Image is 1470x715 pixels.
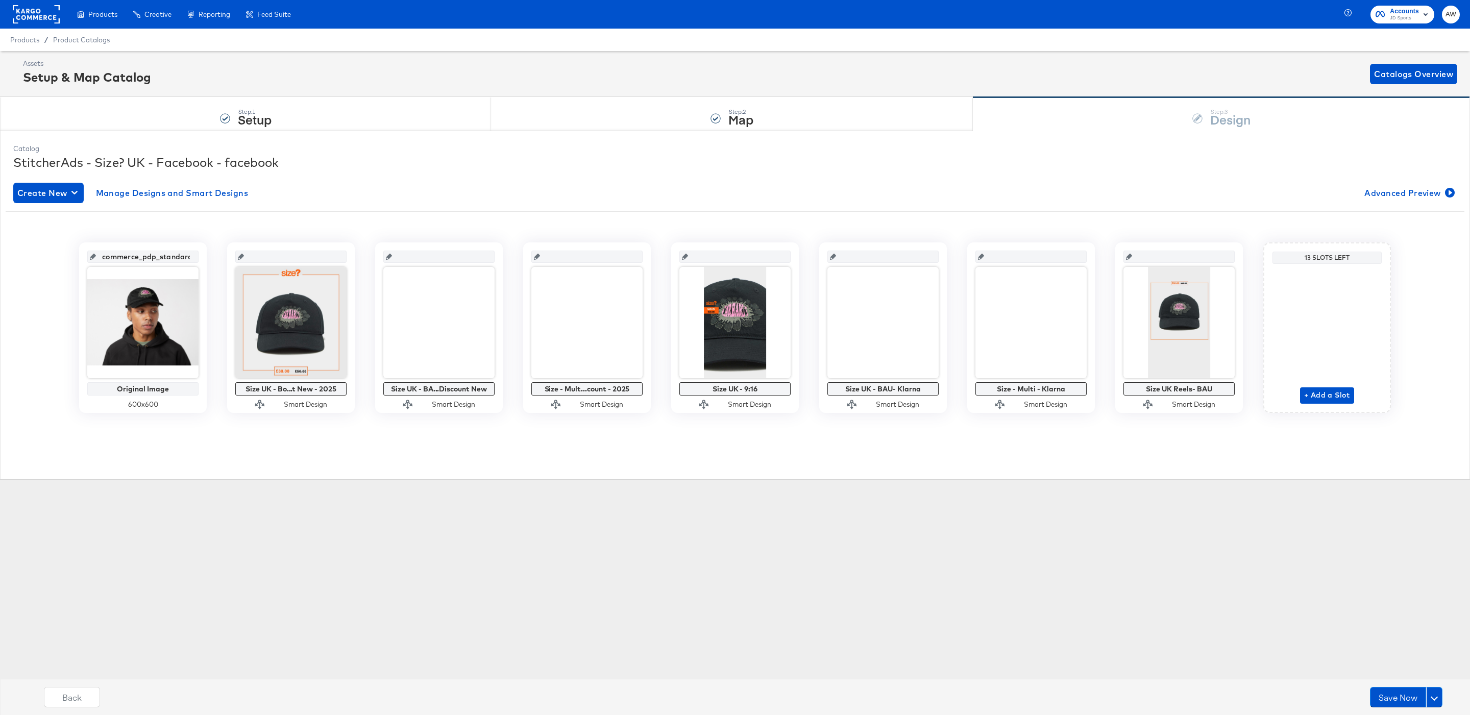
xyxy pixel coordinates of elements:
button: Create New [13,183,84,203]
div: Step: 2 [728,108,753,115]
span: Catalogs Overview [1374,67,1453,81]
div: Size UK - 9:16 [682,385,788,393]
div: StitcherAds - Size? UK - Facebook - facebook [13,154,1457,171]
span: Feed Suite [257,10,291,18]
span: Products [10,36,39,44]
span: Reporting [199,10,230,18]
button: Save Now [1370,687,1426,707]
strong: Setup [238,111,272,128]
div: Step: 1 [238,108,272,115]
span: JD Sports [1390,14,1419,22]
button: AW [1442,6,1460,23]
div: Setup & Map Catalog [23,68,151,86]
div: Original Image [90,385,196,393]
button: AccountsJD Sports [1370,6,1434,23]
div: Smart Design [728,400,771,409]
button: Back [44,687,100,707]
a: Product Catalogs [53,36,110,44]
div: Size UK - BA...Discount New [386,385,492,393]
div: Size - Mult...count - 2025 [534,385,640,393]
button: + Add a Slot [1300,387,1354,404]
span: Manage Designs and Smart Designs [96,186,249,200]
div: 13 Slots Left [1275,254,1379,262]
div: Catalog [13,144,1457,154]
button: Manage Designs and Smart Designs [92,183,253,203]
span: Creative [144,10,171,18]
span: + Add a Slot [1304,389,1350,402]
div: Smart Design [432,400,475,409]
div: Smart Design [1172,400,1215,409]
span: / [39,36,53,44]
div: Smart Design [1024,400,1067,409]
div: Assets [23,59,151,68]
div: Smart Design [580,400,623,409]
span: Advanced Preview [1364,186,1453,200]
div: Size UK - Bo...t New - 2025 [238,385,344,393]
div: Size UK Reels- BAU [1126,385,1232,393]
button: Catalogs Overview [1370,64,1457,84]
button: Advanced Preview [1360,183,1457,203]
span: AW [1446,9,1456,20]
div: 600 x 600 [87,400,199,409]
span: Create New [17,186,80,200]
div: Smart Design [284,400,327,409]
div: Size UK - BAU- Klarna [830,385,936,393]
div: Size - Multi - Klarna [978,385,1084,393]
strong: Map [728,111,753,128]
div: Smart Design [876,400,919,409]
span: Products [88,10,117,18]
span: Accounts [1390,6,1419,17]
